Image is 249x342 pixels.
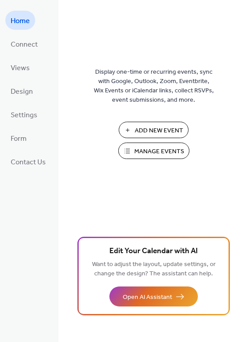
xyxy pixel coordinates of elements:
span: Contact Us [11,155,46,169]
a: Home [5,11,35,30]
span: Form [11,132,27,146]
a: Settings [5,105,43,124]
span: Settings [11,108,37,122]
span: Manage Events [134,147,184,156]
span: Views [11,61,30,75]
span: Display one-time or recurring events, sync with Google, Outlook, Zoom, Eventbrite, Wix Events or ... [94,68,214,105]
span: Design [11,85,33,99]
button: Open AI Assistant [109,286,198,306]
span: Home [11,14,30,28]
span: Open AI Assistant [123,293,172,302]
button: Add New Event [119,122,189,138]
a: Connect [5,34,43,53]
a: Views [5,58,35,77]
span: Connect [11,38,38,52]
a: Form [5,128,32,147]
span: Want to adjust the layout, update settings, or change the design? The assistant can help. [92,258,216,280]
span: Add New Event [135,126,183,135]
a: Contact Us [5,152,51,171]
button: Manage Events [118,143,189,159]
span: Edit Your Calendar with AI [109,245,198,258]
a: Design [5,81,38,100]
